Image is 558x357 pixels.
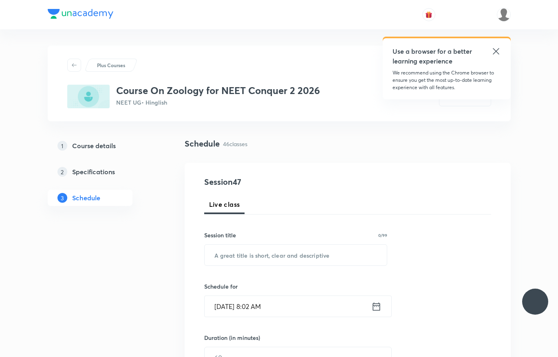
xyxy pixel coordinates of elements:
a: 1Course details [48,138,159,154]
p: 3 [57,193,67,203]
a: Company Logo [48,9,113,21]
h3: Course On Zoology for NEET Conquer 2 2026 [116,85,320,96]
img: Company Logo [48,9,113,19]
img: ttu [530,297,540,307]
p: 1 [57,141,67,151]
p: NEET UG • Hinglish [116,98,320,107]
p: We recommend using the Chrome browser to ensure you get the most up-to-date learning experience w... [393,69,501,91]
a: 2Specifications [48,164,159,180]
h6: Schedule for [204,282,388,291]
h5: Use a browser for a better learning experience [393,46,474,66]
p: 46 classes [223,140,247,148]
img: aadi Shukla [497,8,511,22]
h5: Specifications [72,167,115,177]
p: 2 [57,167,67,177]
p: Plus Courses [97,61,125,69]
h4: Schedule [185,138,220,150]
h4: Session 47 [204,176,353,188]
h6: Duration (in minutes) [204,333,260,342]
button: avatar [422,8,435,21]
input: A great title is short, clear and descriptive [205,245,387,265]
p: 0/99 [378,233,387,237]
h5: Schedule [72,193,100,203]
img: BA179709-A736-4B6D-82B8-0EF84132DCFE_plus.png [67,85,110,108]
img: avatar [425,11,432,18]
span: Live class [209,199,240,209]
h5: Course details [72,141,116,151]
h6: Session title [204,231,236,239]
